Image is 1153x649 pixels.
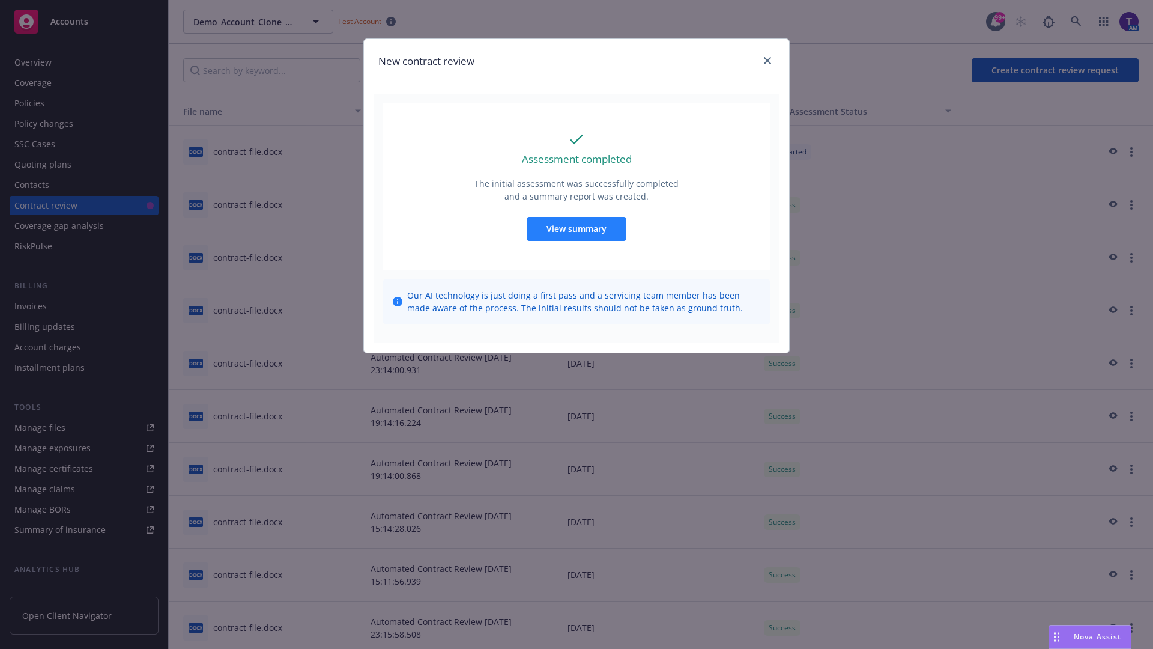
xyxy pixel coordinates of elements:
span: Nova Assist [1074,632,1121,642]
p: The initial assessment was successfully completed and a summary report was created. [473,177,680,203]
a: close [760,53,775,68]
button: Nova Assist [1049,625,1131,649]
h1: New contract review [378,53,474,69]
button: View summary [527,217,626,241]
p: Assessment completed [522,151,632,167]
span: Our AI technology is just doing a first pass and a servicing team member has been made aware of t... [407,289,760,314]
div: Drag to move [1049,626,1064,648]
span: View summary [546,223,607,234]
